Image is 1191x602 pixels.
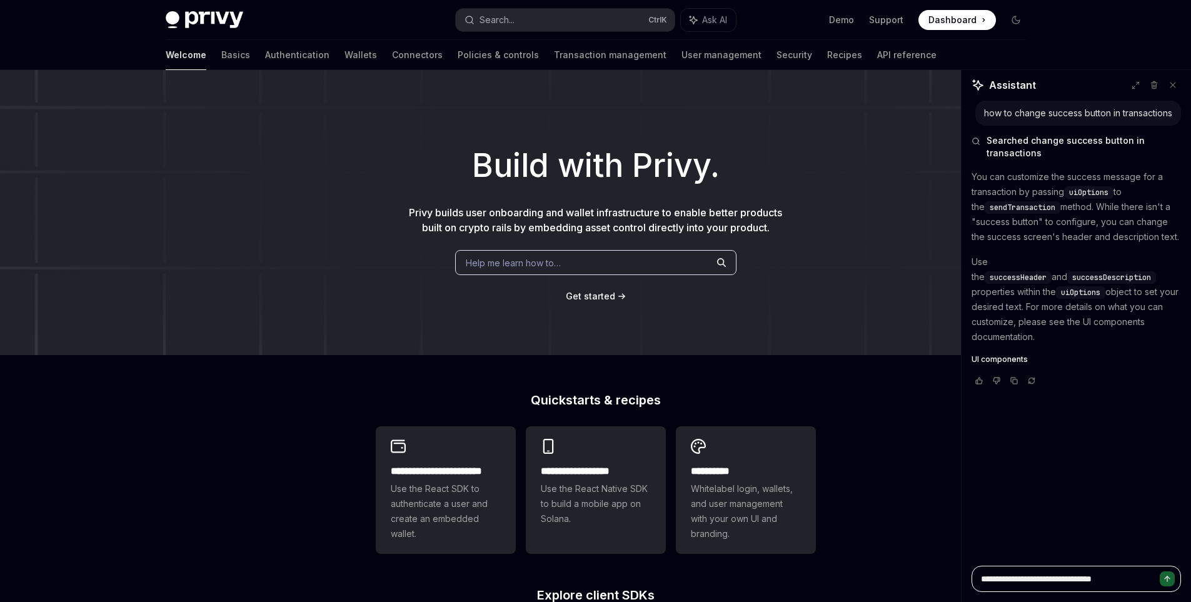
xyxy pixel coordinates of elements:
[990,273,1047,283] span: successHeader
[409,206,782,234] span: Privy builds user onboarding and wallet infrastructure to enable better products built on crypto ...
[1061,288,1100,298] span: uiOptions
[344,40,377,70] a: Wallets
[1160,571,1175,586] button: Send message
[676,426,816,554] a: **** *****Whitelabel login, wallets, and user management with your own UI and branding.
[1069,188,1108,198] span: uiOptions
[554,40,666,70] a: Transaction management
[221,40,250,70] a: Basics
[681,40,761,70] a: User management
[456,9,675,31] button: Search...CtrlK
[702,14,727,26] span: Ask AI
[972,254,1181,344] p: Use the and properties within the object to set your desired text. For more details on what you c...
[541,481,651,526] span: Use the React Native SDK to build a mobile app on Solana.
[166,40,206,70] a: Welcome
[990,203,1055,213] span: sendTransaction
[972,354,1028,364] span: UI components
[829,14,854,26] a: Demo
[480,13,515,28] div: Search...
[566,290,615,303] a: Get started
[648,15,667,25] span: Ctrl K
[392,40,443,70] a: Connectors
[265,40,329,70] a: Authentication
[972,169,1181,244] p: You can customize the success message for a transaction by passing to the method. While there isn...
[972,354,1181,364] a: UI components
[1006,10,1026,30] button: Toggle dark mode
[827,40,862,70] a: Recipes
[877,40,937,70] a: API reference
[869,14,903,26] a: Support
[691,481,801,541] span: Whitelabel login, wallets, and user management with your own UI and branding.
[458,40,539,70] a: Policies & controls
[526,426,666,554] a: **** **** **** ***Use the React Native SDK to build a mobile app on Solana.
[918,10,996,30] a: Dashboard
[391,481,501,541] span: Use the React SDK to authenticate a user and create an embedded wallet.
[984,107,1172,119] div: how to change success button in transactions
[681,9,736,31] button: Ask AI
[376,589,816,601] h2: Explore client SDKs
[928,14,977,26] span: Dashboard
[566,291,615,301] span: Get started
[1072,273,1151,283] span: successDescription
[376,394,816,406] h2: Quickstarts & recipes
[989,78,1036,93] span: Assistant
[166,11,243,29] img: dark logo
[972,134,1181,159] button: Searched change success button in transactions
[20,141,1171,190] h1: Build with Privy.
[466,256,561,269] span: Help me learn how to…
[987,134,1181,159] span: Searched change success button in transactions
[776,40,812,70] a: Security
